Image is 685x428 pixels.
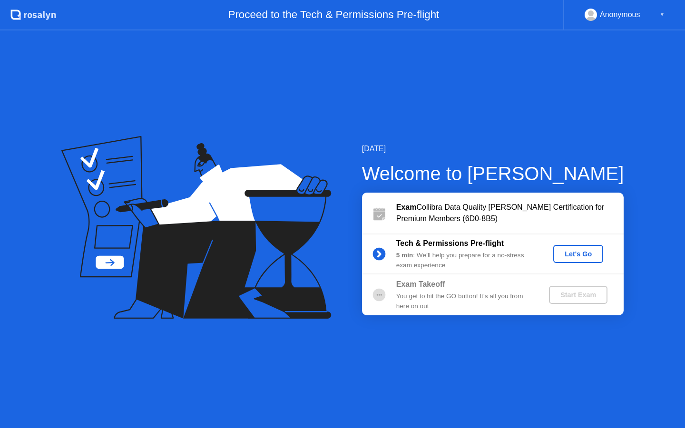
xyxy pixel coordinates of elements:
div: Let's Go [557,250,599,258]
b: 5 min [396,252,413,259]
button: Let's Go [553,245,603,263]
b: Tech & Permissions Pre-flight [396,239,504,247]
button: Start Exam [549,286,607,304]
div: Start Exam [553,291,604,299]
div: You get to hit the GO button! It’s all you from here on out [396,292,533,311]
div: : We’ll help you prepare for a no-stress exam experience [396,251,533,270]
b: Exam [396,203,417,211]
div: ▼ [660,9,665,21]
div: [DATE] [362,143,624,155]
b: Exam Takeoff [396,280,445,288]
div: Welcome to [PERSON_NAME] [362,159,624,188]
div: Collibra Data Quality [PERSON_NAME] Certification for Premium Members (6D0-8B5) [396,202,624,224]
div: Anonymous [600,9,640,21]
